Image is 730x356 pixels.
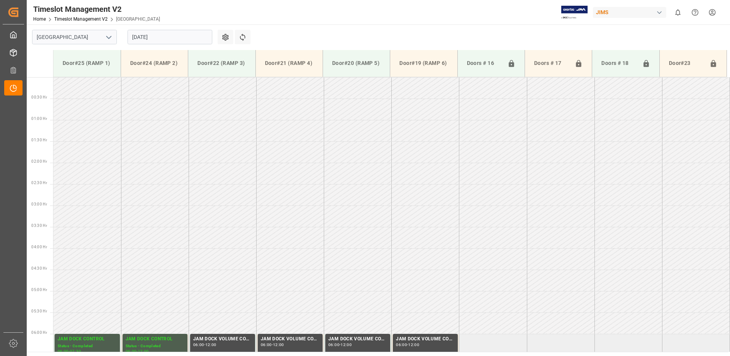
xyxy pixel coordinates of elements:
[396,343,407,346] div: 06:00
[31,245,47,249] span: 04:00 Hr
[31,181,47,185] span: 02:30 Hr
[328,343,339,346] div: 06:00
[396,56,451,70] div: Door#19 (RAMP 6)
[407,343,408,346] div: -
[33,3,160,15] div: Timeslot Management V2
[58,335,117,343] div: JAM DOCK CONTROL
[408,343,419,346] div: 12:00
[686,4,704,21] button: Help Center
[31,288,47,292] span: 05:00 Hr
[31,117,47,121] span: 01:00 Hr
[669,4,686,21] button: show 0 new notifications
[329,56,384,70] div: Door#20 (RAMP 5)
[205,343,216,346] div: 12:00
[261,335,320,343] div: JAM DOCK VOLUME CONTROL
[128,30,212,44] input: DD.MM.YYYY
[70,350,81,353] div: 07:30
[464,56,504,71] div: Doors # 16
[339,343,341,346] div: -
[31,138,47,142] span: 01:30 Hr
[31,202,47,206] span: 03:00 Hr
[58,343,117,350] div: Status - Completed
[31,266,47,270] span: 04:30 Hr
[126,343,184,350] div: Status - Completed
[31,95,47,99] span: 00:30 Hr
[598,56,639,71] div: Doors # 18
[593,7,666,18] div: JIMS
[31,309,47,313] span: 05:30 Hr
[328,335,387,343] div: JAM DOCK VOLUME CONTROL
[31,223,47,228] span: 03:30 Hr
[262,56,317,70] div: Door#21 (RAMP 4)
[127,56,182,70] div: Door#24 (RAMP 2)
[138,350,149,353] div: 12:00
[396,335,455,343] div: JAM DOCK VOLUME CONTROL
[273,343,284,346] div: 12:00
[33,16,46,22] a: Home
[666,56,706,71] div: Door#23
[69,350,70,353] div: -
[194,56,249,70] div: Door#22 (RAMP 3)
[126,350,137,353] div: 06:00
[261,343,272,346] div: 06:00
[193,343,204,346] div: 06:00
[193,335,252,343] div: JAM DOCK VOLUME CONTROL
[204,343,205,346] div: -
[126,335,184,343] div: JAM DOCK CONTROL
[341,343,352,346] div: 12:00
[60,56,115,70] div: Door#25 (RAMP 1)
[593,5,669,19] button: JIMS
[32,30,117,44] input: Type to search/select
[136,350,137,353] div: -
[58,350,69,353] div: 06:00
[561,6,588,19] img: Exertis%20JAM%20-%20Email%20Logo.jpg_1722504956.jpg
[272,343,273,346] div: -
[531,56,572,71] div: Doors # 17
[31,159,47,163] span: 02:00 Hr
[31,330,47,335] span: 06:00 Hr
[103,31,114,43] button: open menu
[54,16,108,22] a: Timeslot Management V2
